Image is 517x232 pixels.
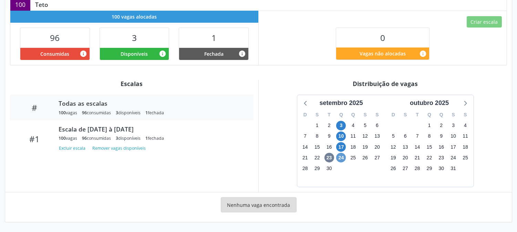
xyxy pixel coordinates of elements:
[324,142,334,152] span: terça-feira, 16 de setembro de 2025
[116,135,141,141] div: disponíveis
[50,32,60,43] span: 96
[263,80,507,87] div: Distribuição de vagas
[360,50,406,57] span: Vagas não alocadas
[300,164,310,173] span: domingo, 28 de setembro de 2025
[348,121,358,130] span: quinta-feira, 4 de setembro de 2025
[324,121,334,130] span: terça-feira, 2 de setembro de 2025
[413,153,422,162] span: terça-feira, 21 de outubro de 2025
[336,142,346,152] span: quarta-feira, 17 de setembro de 2025
[15,103,54,113] div: #
[145,110,148,116] span: 1
[461,121,470,130] span: sábado, 4 de outubro de 2025
[90,144,148,153] button: Remover vagas disponíveis
[467,16,502,28] button: Criar escala
[82,110,111,116] div: consumidas
[348,153,358,162] span: quinta-feira, 25 de setembro de 2025
[401,153,410,162] span: segunda-feira, 20 de outubro de 2025
[145,135,148,141] span: 1
[347,109,359,120] div: Q
[221,197,297,212] div: Nenhuma vaga encontrada
[372,121,382,130] span: sábado, 6 de setembro de 2025
[436,142,446,152] span: quinta-feira, 16 de outubro de 2025
[10,80,254,87] div: Escalas
[447,109,459,120] div: S
[435,109,447,120] div: Q
[459,109,472,120] div: S
[300,142,310,152] span: domingo, 14 de setembro de 2025
[159,50,166,57] i: Vagas alocadas e sem marcações associadas
[372,142,382,152] span: sábado, 20 de setembro de 2025
[436,121,446,130] span: quinta-feira, 2 de outubro de 2025
[401,142,410,152] span: segunda-feira, 13 de outubro de 2025
[15,134,54,144] div: #1
[145,135,164,141] div: fechada
[436,164,446,173] span: quinta-feira, 30 de outubro de 2025
[348,142,358,152] span: quinta-feira, 18 de setembro de 2025
[401,131,410,141] span: segunda-feira, 6 de outubro de 2025
[407,98,452,108] div: outubro 2025
[59,110,66,116] span: 100
[389,153,398,162] span: domingo, 19 de outubro de 2025
[312,142,322,152] span: segunda-feira, 15 de setembro de 2025
[300,153,310,162] span: domingo, 21 de setembro de 2025
[335,109,347,120] div: Q
[360,142,370,152] span: sexta-feira, 19 de setembro de 2025
[448,131,458,141] span: sexta-feira, 10 de outubro de 2025
[59,99,244,107] div: Todas as escalas
[371,109,383,120] div: S
[448,121,458,130] span: sexta-feira, 3 de outubro de 2025
[59,110,77,116] div: vagas
[59,135,77,141] div: vagas
[312,131,322,141] span: segunda-feira, 8 de setembro de 2025
[413,131,422,141] span: terça-feira, 7 de outubro de 2025
[387,109,400,120] div: D
[317,98,365,108] div: setembro 2025
[424,131,434,141] span: quarta-feira, 8 de outubro de 2025
[204,50,224,57] span: Fechada
[238,50,246,57] i: Vagas alocadas e sem marcações associadas que tiveram sua disponibilidade fechada
[411,109,423,120] div: T
[372,153,382,162] span: sábado, 27 de setembro de 2025
[461,153,470,162] span: sábado, 25 de outubro de 2025
[82,135,111,141] div: consumidas
[132,32,137,43] span: 3
[324,164,334,173] span: terça-feira, 30 de setembro de 2025
[324,131,334,141] span: terça-feira, 9 de setembro de 2025
[413,164,422,173] span: terça-feira, 28 de outubro de 2025
[336,153,346,162] span: quarta-feira, 24 de setembro de 2025
[300,131,310,141] span: domingo, 7 de setembro de 2025
[312,164,322,173] span: segunda-feira, 29 de setembro de 2025
[40,50,69,57] span: Consumidas
[448,164,458,173] span: sexta-feira, 31 de outubro de 2025
[116,110,118,116] span: 3
[116,135,118,141] span: 3
[348,131,358,141] span: quinta-feira, 11 de setembro de 2025
[461,131,470,141] span: sábado, 11 de outubro de 2025
[448,142,458,152] span: sexta-feira, 17 de outubro de 2025
[312,121,322,130] span: segunda-feira, 1 de setembro de 2025
[424,121,434,130] span: quarta-feira, 1 de outubro de 2025
[372,131,382,141] span: sábado, 13 de setembro de 2025
[436,153,446,162] span: quinta-feira, 23 de outubro de 2025
[336,131,346,141] span: quarta-feira, 10 de setembro de 2025
[82,135,87,141] span: 96
[401,164,410,173] span: segunda-feira, 27 de outubro de 2025
[360,121,370,130] span: sexta-feira, 5 de setembro de 2025
[299,109,311,120] div: D
[145,110,164,116] div: fechada
[448,153,458,162] span: sexta-feira, 24 de outubro de 2025
[82,110,87,116] span: 96
[413,142,422,152] span: terça-feira, 14 de outubro de 2025
[389,142,398,152] span: domingo, 12 de outubro de 2025
[424,142,434,152] span: quarta-feira, 15 de outubro de 2025
[359,109,371,120] div: S
[399,109,411,120] div: S
[389,131,398,141] span: domingo, 5 de outubro de 2025
[80,50,87,57] i: Vagas alocadas que possuem marcações associadas
[436,131,446,141] span: quinta-feira, 9 de outubro de 2025
[59,144,88,153] button: Excluir escala
[424,164,434,173] span: quarta-feira, 29 de outubro de 2025
[211,32,216,43] span: 1
[380,32,385,43] span: 0
[324,153,334,162] span: terça-feira, 23 de setembro de 2025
